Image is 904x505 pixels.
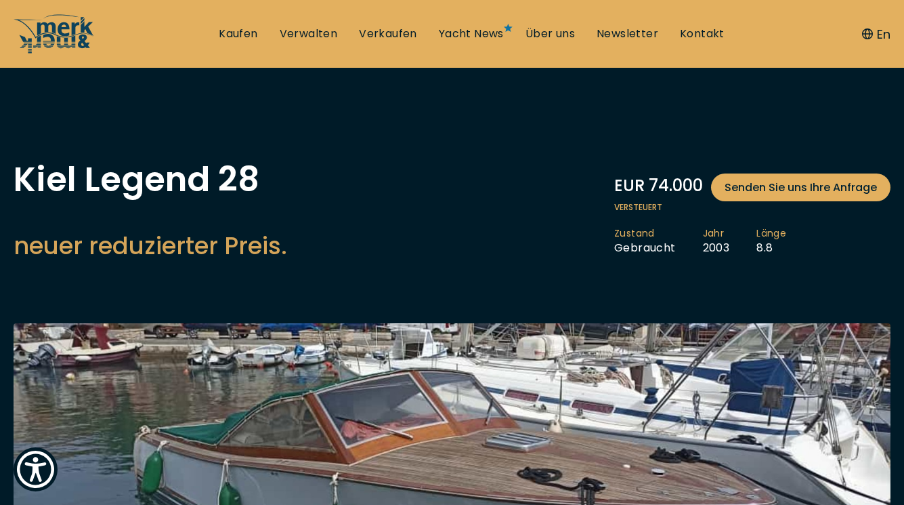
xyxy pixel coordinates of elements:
a: Verkaufen [359,26,417,41]
a: Verwalten [280,26,338,41]
a: Yacht News [439,26,504,41]
span: Länge [756,227,786,241]
li: 8.8 [756,227,813,256]
li: 2003 [703,227,757,256]
span: Versteuert [614,201,890,214]
a: Über uns [525,26,575,41]
a: Senden Sie uns Ihre Anfrage [711,174,890,201]
h2: neuer reduzierter Preis. [14,229,287,262]
a: Kaufen [219,26,257,41]
button: Show Accessibility Preferences [14,447,58,491]
span: Jahr [703,227,730,241]
button: En [862,25,890,43]
a: Newsletter [597,26,658,41]
h1: Kiel Legend 28 [14,163,287,197]
li: Gebraucht [614,227,703,256]
span: Zustand [614,227,676,241]
span: Senden Sie uns Ihre Anfrage [725,179,877,196]
a: Kontakt [680,26,725,41]
div: EUR 74.000 [614,174,890,201]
